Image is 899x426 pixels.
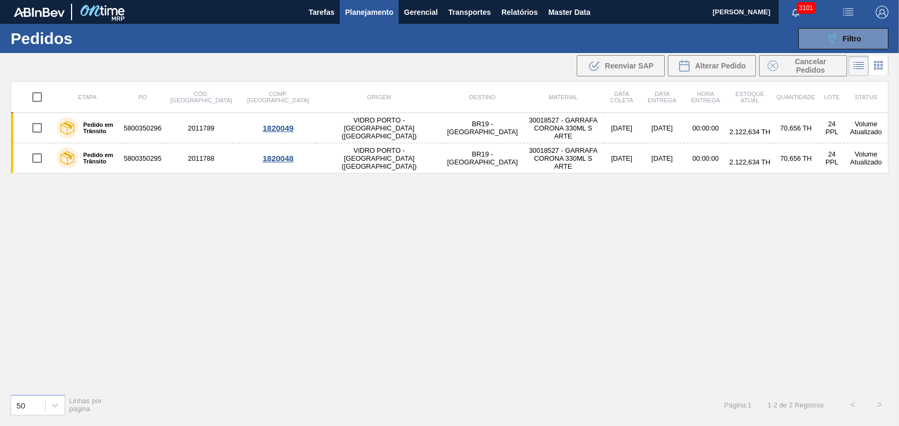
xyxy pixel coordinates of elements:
button: Notificações [779,5,813,20]
td: VIDRO PORTO - [GEOGRAPHIC_DATA] ([GEOGRAPHIC_DATA]) [317,143,442,173]
span: Reenviar SAP [605,62,654,70]
span: Lote [824,94,840,100]
span: 2.122,634 TH [729,128,770,136]
span: Estoque atual [735,91,764,103]
a: Pedido em Trânsito58003502962011789VIDRO PORTO - [GEOGRAPHIC_DATA] ([GEOGRAPHIC_DATA])BR19 - [GEO... [11,113,888,143]
span: Etapa [78,94,96,100]
span: Linhas por página [69,397,102,413]
span: PO [138,94,147,100]
div: Cancelar Pedidos em Massa [759,55,847,76]
td: BR19 - [GEOGRAPHIC_DATA] [442,113,524,143]
button: < [840,392,866,418]
span: Filtro [843,34,861,43]
span: Data coleta [610,91,633,103]
span: Planejamento [345,6,393,19]
span: Data entrega [648,91,676,103]
span: Página : 1 [724,401,751,409]
button: Cancelar Pedidos [759,55,847,76]
td: [DATE] [603,143,640,173]
td: 70,656 TH [772,143,819,173]
td: Volume Atualizado [844,113,888,143]
td: 30018527 - GARRAFA CORONA 330ML S ARTE [524,113,603,143]
span: Origem [367,94,391,100]
div: 50 [16,401,25,410]
td: 2011788 [163,143,240,173]
span: 2.122,634 TH [729,158,770,166]
div: 1820049 [241,124,315,133]
img: TNhmsLtSVTkK8tSr43FrP2fwEKptu5GPRR3wAAAABJRU5ErkJggg== [14,7,65,17]
td: 24 PPL [819,113,844,143]
td: VIDRO PORTO - [GEOGRAPHIC_DATA] ([GEOGRAPHIC_DATA]) [317,113,442,143]
span: Cancelar Pedidos [782,57,839,74]
td: 70,656 TH [772,113,819,143]
img: Logout [876,6,888,19]
span: Comp. [GEOGRAPHIC_DATA] [247,91,309,103]
td: BR19 - [GEOGRAPHIC_DATA] [442,143,524,173]
div: Reenviar SAP [577,55,665,76]
span: Quantidade [777,94,815,100]
button: Filtro [798,28,888,49]
span: Alterar Pedido [695,62,746,70]
span: Master Data [548,6,590,19]
td: 00:00:00 [684,113,728,143]
span: Tarefas [309,6,334,19]
td: 00:00:00 [684,143,728,173]
label: Pedido em Trânsito [78,152,118,164]
h1: Pedidos [11,32,166,45]
td: [DATE] [640,143,683,173]
td: 2011789 [163,113,240,143]
a: Pedido em Trânsito58003502952011788VIDRO PORTO - [GEOGRAPHIC_DATA] ([GEOGRAPHIC_DATA])BR19 - [GEO... [11,143,888,173]
td: Volume Atualizado [844,143,888,173]
span: 1 - 2 de 2 Registros [768,401,824,409]
td: 24 PPL [819,143,844,173]
label: Pedido em Trânsito [78,121,118,134]
span: Hora Entrega [691,91,720,103]
span: Cód. [GEOGRAPHIC_DATA] [170,91,232,103]
td: 5800350296 [122,113,163,143]
div: Visão em Lista [849,56,869,76]
span: 3101 [797,2,815,14]
div: Visão em Cards [869,56,888,76]
span: Material [549,94,578,100]
td: [DATE] [603,113,640,143]
div: Alterar Pedido [668,55,756,76]
span: Destino [469,94,496,100]
span: Transportes [448,6,491,19]
img: userActions [842,6,854,19]
span: Status [854,94,877,100]
td: 5800350295 [122,143,163,173]
span: Relatórios [501,6,537,19]
button: > [866,392,893,418]
div: 1820048 [241,154,315,163]
td: [DATE] [640,113,683,143]
span: Gerencial [404,6,438,19]
td: 30018527 - GARRAFA CORONA 330ML S ARTE [524,143,603,173]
